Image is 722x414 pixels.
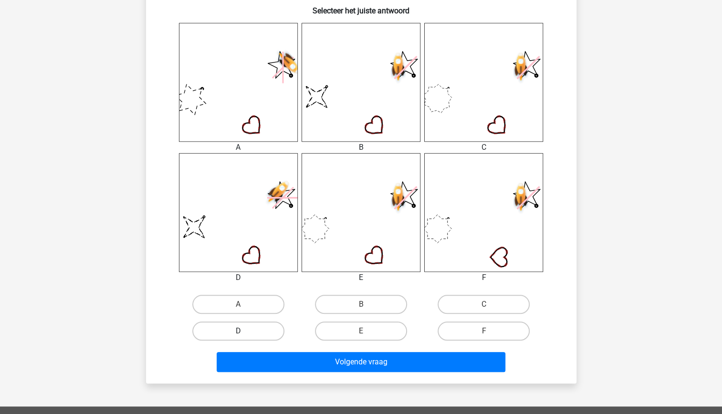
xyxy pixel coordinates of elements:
[417,142,550,153] div: C
[172,272,305,283] div: D
[417,272,550,283] div: F
[294,272,428,283] div: E
[192,295,284,314] label: A
[172,142,305,153] div: A
[217,352,505,372] button: Volgende vraag
[438,321,530,341] label: F
[192,321,284,341] label: D
[438,295,530,314] label: C
[294,142,428,153] div: B
[315,295,407,314] label: B
[315,321,407,341] label: E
